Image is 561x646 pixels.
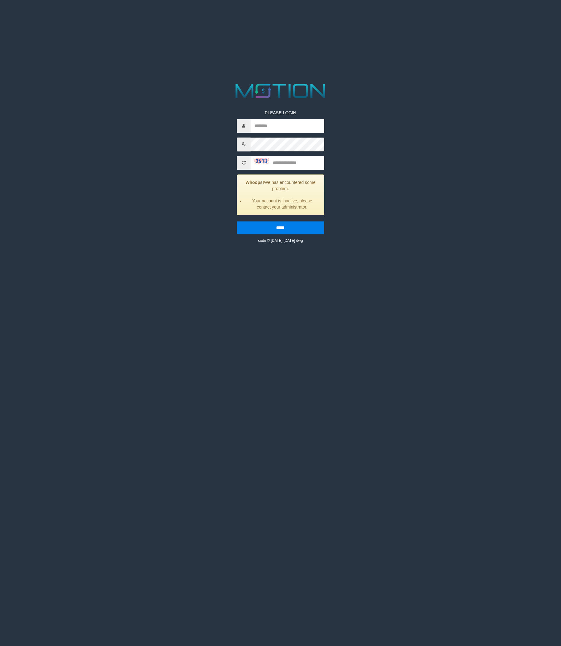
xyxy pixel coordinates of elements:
p: PLEASE LOGIN [237,110,324,116]
img: captcha [254,158,269,164]
strong: Whoops! [246,180,264,185]
img: MOTION_logo.png [231,81,330,100]
li: Your account is inactive, please contact your administrator. [245,198,319,210]
small: code © [DATE]-[DATE] dwg [258,238,303,243]
div: We has encountered some problem. [237,174,324,215]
